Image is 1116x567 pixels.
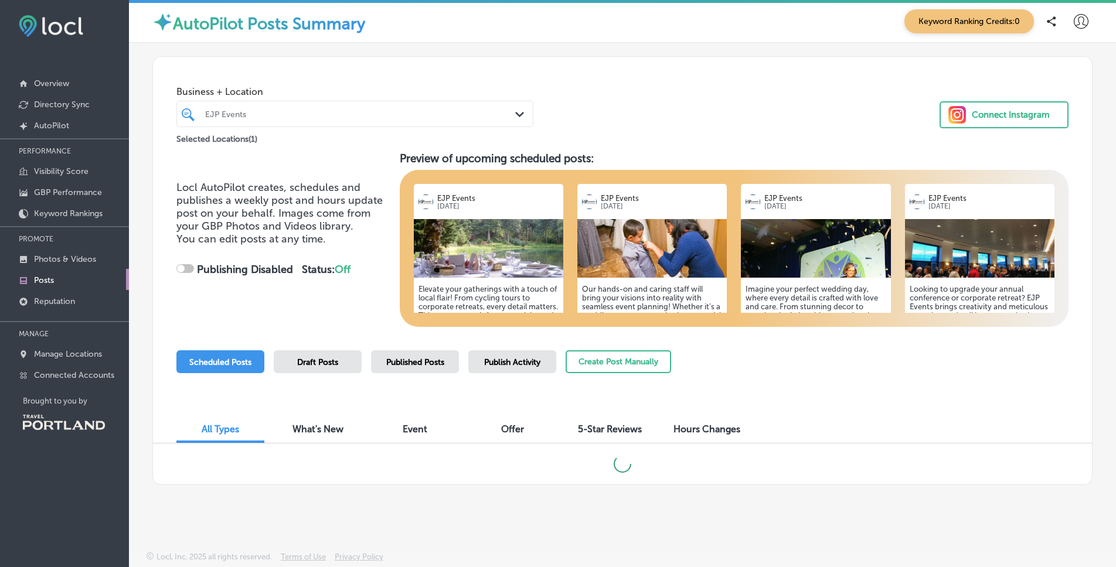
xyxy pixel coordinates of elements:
a: Terms of Use [281,552,326,567]
p: [DATE] [437,203,559,210]
div: Connect Instagram [972,106,1050,124]
span: Publish Activity [484,357,540,367]
img: logo [910,194,924,209]
p: Reputation [34,296,75,306]
span: Business + Location [176,86,533,97]
img: Travel Portland [23,415,105,430]
h5: Elevate your gatherings with a touch of local flair! From cycling tours to corporate retreats, ev... [418,285,559,381]
strong: Publishing Disabled [197,263,293,276]
img: autopilot-icon [152,12,173,32]
span: What's New [292,423,343,435]
img: fda3e92497d09a02dc62c9cd864e3231.png [19,15,83,37]
img: 1629438208image_62b262d2-e0a1-4f21-b9d1-593f54e2440b.jpg [414,219,563,278]
label: AutoPilot Posts Summary [173,14,365,33]
p: EJP Events [601,194,722,203]
p: EJP Events [928,194,1050,203]
p: Selected Locations ( 1 ) [176,129,257,144]
p: AutoPilot [34,121,69,131]
img: 172835516738cefc04-d34d-43cc-a9ab-fd8b400cb0db_2024-10-07.jpg [905,219,1054,278]
img: 1629438193image_276a8de6-b0e3-483a-ae80-a0af15d9c6fa.jpg [577,219,727,278]
p: Manage Locations [34,349,102,359]
p: GBP Performance [34,187,102,197]
img: logo [582,194,597,209]
p: [DATE] [764,203,886,210]
p: EJP Events [764,194,886,203]
span: Event [403,423,427,435]
span: Offer [501,423,524,435]
span: Draft Posts [297,357,338,367]
p: Directory Sync [34,100,90,110]
h5: Imagine your perfect wedding day, where every detail is crafted with love and care. From stunning... [746,285,886,381]
p: Brought to you by [23,397,129,405]
p: Posts [34,275,54,285]
span: Off [335,263,351,276]
button: Connect Instagram [940,101,1069,128]
p: Overview [34,78,69,88]
p: Locl, Inc. 2025 all rights reserved. [156,552,272,561]
div: EJP Events [205,109,516,119]
span: Published Posts [386,357,444,367]
span: 5-Star Reviews [578,423,642,435]
h5: Looking to upgrade your annual conference or corporate retreat? EJP Events brings creativity and ... [910,285,1050,381]
strong: Status: [302,263,351,276]
p: Photos & Videos [34,254,96,264]
h5: Our hands-on and caring staff will bring your visions into reality with seamless event planning! ... [582,285,722,399]
p: EJP Events [437,194,559,203]
span: Scheduled Posts [189,357,251,367]
img: logo [418,194,433,209]
span: Locl AutoPilot creates, schedules and publishes a weekly post and hours update post on your behal... [176,181,383,233]
img: 1629438212image_098b6128-b95c-47e5-b3c0-74fe2534bfe8.jpg [741,219,890,278]
p: Connected Accounts [34,370,114,380]
span: Keyword Ranking Credits: 0 [904,9,1034,33]
button: Create Post Manually [566,350,671,373]
a: Privacy Policy [335,552,383,567]
span: All Types [202,423,239,435]
span: Hours Changes [673,423,740,435]
p: Keyword Rankings [34,209,103,218]
p: [DATE] [928,203,1050,210]
p: [DATE] [601,203,722,210]
h3: Preview of upcoming scheduled posts: [400,152,1069,165]
span: You can edit posts at any time. [176,233,326,245]
img: logo [746,194,760,209]
p: Visibility Score [34,166,89,176]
